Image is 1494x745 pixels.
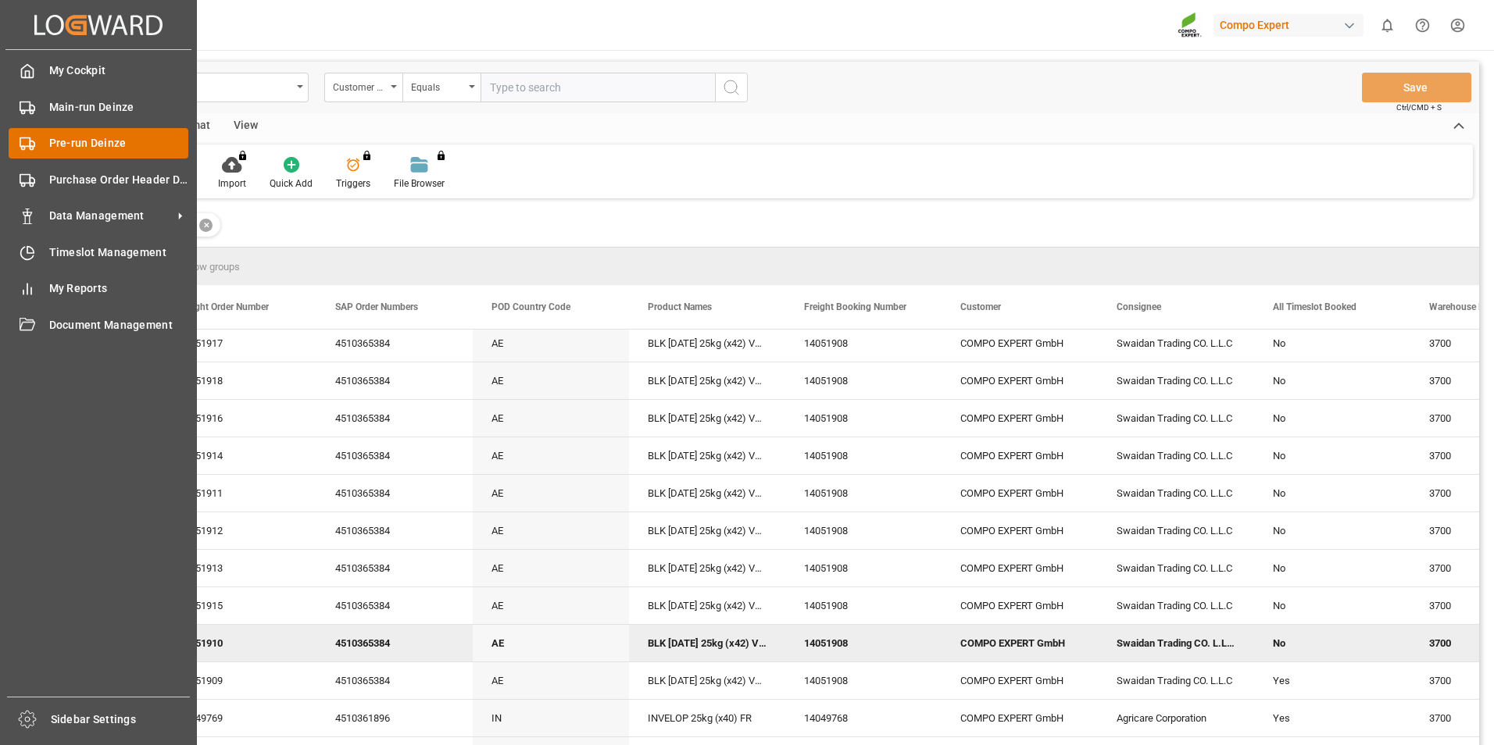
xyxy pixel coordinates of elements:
div: COMPO EXPERT GmbH [942,700,1098,736]
div: 4510365384 [316,662,473,699]
span: POD Country Code [491,301,570,312]
span: All Timeslot Booked [1273,301,1356,312]
span: Purchase Order Header Deinze [49,172,189,188]
span: Freight Order Number [179,301,269,312]
div: COMPO EXPERT GmbH [942,662,1098,699]
div: 14051915 [160,587,316,624]
div: Swaidan Trading CO. L.L.C [1098,625,1254,661]
div: AE [473,475,629,512]
span: My Reports [49,280,189,297]
div: COMPO EXPERT GmbH [942,625,1098,661]
div: View [222,113,270,140]
div: AE [473,550,629,586]
div: ✕ [199,219,213,232]
button: Help Center [1405,8,1440,43]
div: BLK [DATE] 25kg (x42) VAE MTO [629,625,785,661]
span: SAP Order Numbers [335,301,418,312]
input: Type to search [481,73,715,102]
div: COMPO EXPERT GmbH [942,400,1098,437]
div: No [1273,476,1392,512]
div: 14049769 [160,700,316,736]
div: INVELOP 25kg (x40) FR [629,700,785,736]
span: Data Management [49,208,173,224]
div: 14051917 [160,325,316,362]
div: 4510365384 [316,325,473,362]
div: 14051918 [160,362,316,399]
div: 4510365384 [316,587,473,624]
span: Pre-run Deinze [49,135,189,151]
div: COMPO EXPERT GmbH [942,437,1098,474]
div: BLK [DATE] 25kg (x42) VAE MTO [629,587,785,624]
div: Equals [411,77,464,94]
div: 14051908 [785,550,942,586]
span: Main-run Deinze [49,99,189,116]
div: 4510365384 [316,625,473,661]
div: BLK [DATE] 25kg (x42) VAE MTO [629,437,785,474]
div: 4510365384 [316,475,473,512]
span: Document Management [49,317,189,333]
div: 14051908 [785,662,942,699]
div: Agricare Corporation [1098,700,1254,736]
div: No [1273,401,1392,437]
div: No [1273,626,1392,661]
div: AE [473,437,629,474]
div: 14051908 [785,400,942,437]
div: No [1273,588,1392,624]
div: COMPO EXPERT GmbH [942,362,1098,399]
div: Swaidan Trading CO. L.L.C [1098,475,1254,512]
span: Product Names [648,301,712,312]
div: Swaidan Trading CO. L.L.C [1098,400,1254,437]
button: show 0 new notifications [1370,8,1405,43]
div: Swaidan Trading CO. L.L.C [1098,325,1254,362]
div: Swaidan Trading CO. L.L.C [1098,587,1254,624]
div: 4510365384 [316,362,473,399]
div: 14051916 [160,400,316,437]
div: 14049768 [785,700,942,736]
div: 14051908 [785,475,942,512]
div: 14051908 [785,437,942,474]
a: My Cockpit [9,55,188,86]
div: IN [473,700,629,736]
button: Compo Expert [1213,10,1370,40]
div: 14051913 [160,550,316,586]
a: Pre-run Deinze [9,128,188,159]
div: Yes [1273,663,1392,699]
div: 4510365384 [316,512,473,549]
div: AE [473,587,629,624]
div: 4510365384 [316,550,473,586]
div: No [1273,363,1392,399]
div: 14051912 [160,512,316,549]
span: My Cockpit [49,62,189,79]
button: Save [1362,73,1471,102]
div: Swaidan Trading CO. L.L.C [1098,550,1254,586]
div: COMPO EXPERT GmbH [942,475,1098,512]
div: No [1273,326,1392,362]
div: BLK [DATE] 25kg (x42) VAE MTO [629,400,785,437]
div: COMPO EXPERT GmbH [942,550,1098,586]
div: BLK [DATE] 25kg (x42) VAE MTO [629,325,785,362]
div: 4510365384 [316,437,473,474]
div: Swaidan Trading CO. L.L.C [1098,512,1254,549]
div: 14051908 [785,362,942,399]
div: Swaidan Trading CO. L.L.C [1098,662,1254,699]
div: No [1273,513,1392,549]
a: Timeslot Management [9,237,188,267]
span: Ctrl/CMD + S [1396,102,1442,113]
div: 4510361896 [316,700,473,736]
div: BLK [DATE] 25kg (x42) VAE MTO [629,475,785,512]
div: Customer Purchase Order Numbers [333,77,386,94]
span: Customer [960,301,1001,312]
div: Compo Expert [1213,14,1364,37]
div: BLK [DATE] 25kg (x42) VAE MTO [629,662,785,699]
div: AE [473,662,629,699]
a: Main-run Deinze [9,91,188,122]
div: 14051914 [160,437,316,474]
div: COMPO EXPERT GmbH [942,512,1098,549]
span: Sidebar Settings [51,711,191,728]
a: Purchase Order Header Deinze [9,164,188,194]
div: AE [473,325,629,362]
div: Yes [1273,700,1392,736]
div: COMPO EXPERT GmbH [942,325,1098,362]
button: open menu [402,73,481,102]
div: No [1273,438,1392,474]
